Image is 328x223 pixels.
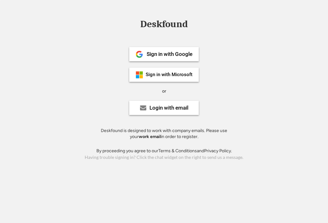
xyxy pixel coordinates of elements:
[146,72,192,77] div: Sign in with Microsoft
[96,148,232,154] div: By proceeding you agree to our and
[158,148,197,154] a: Terms & Conditions
[147,51,192,57] div: Sign in with Google
[136,51,143,58] img: 1024px-Google__G__Logo.svg.png
[93,128,235,140] div: Deskfound is designed to work with company emails. Please use your in order to register.
[137,19,191,29] div: Deskfound
[136,71,143,79] img: ms-symbollockup_mssymbol_19.png
[204,148,232,154] a: Privacy Policy.
[139,134,161,139] strong: work email
[149,105,188,111] div: Login with email
[162,88,166,94] div: or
